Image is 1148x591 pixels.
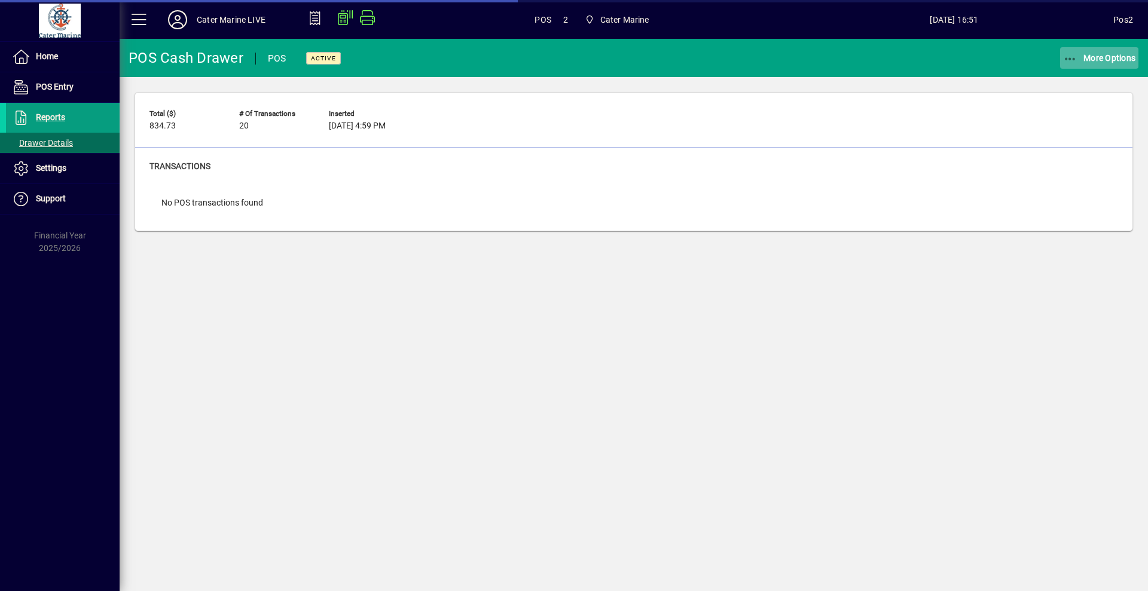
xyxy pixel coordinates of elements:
[580,9,654,30] span: Cater Marine
[6,72,120,102] a: POS Entry
[795,10,1114,29] span: [DATE] 16:51
[158,9,197,30] button: Profile
[6,154,120,183] a: Settings
[239,110,311,118] span: # of Transactions
[1060,47,1139,69] button: More Options
[563,10,568,29] span: 2
[197,10,265,29] div: Cater Marine LIVE
[1063,53,1136,63] span: More Options
[36,163,66,173] span: Settings
[36,51,58,61] span: Home
[239,121,249,131] span: 20
[6,133,120,153] a: Drawer Details
[36,82,74,91] span: POS Entry
[6,42,120,72] a: Home
[329,110,401,118] span: Inserted
[311,54,336,62] span: Active
[36,112,65,122] span: Reports
[535,10,551,29] span: POS
[149,161,210,171] span: Transactions
[129,48,243,68] div: POS Cash Drawer
[600,10,649,29] span: Cater Marine
[12,138,73,148] span: Drawer Details
[149,185,275,221] div: No POS transactions found
[268,49,286,68] div: POS
[149,121,176,131] span: 834.73
[329,121,386,131] span: [DATE] 4:59 PM
[149,110,221,118] span: Total ($)
[36,194,66,203] span: Support
[6,184,120,214] a: Support
[1113,10,1133,29] div: Pos2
